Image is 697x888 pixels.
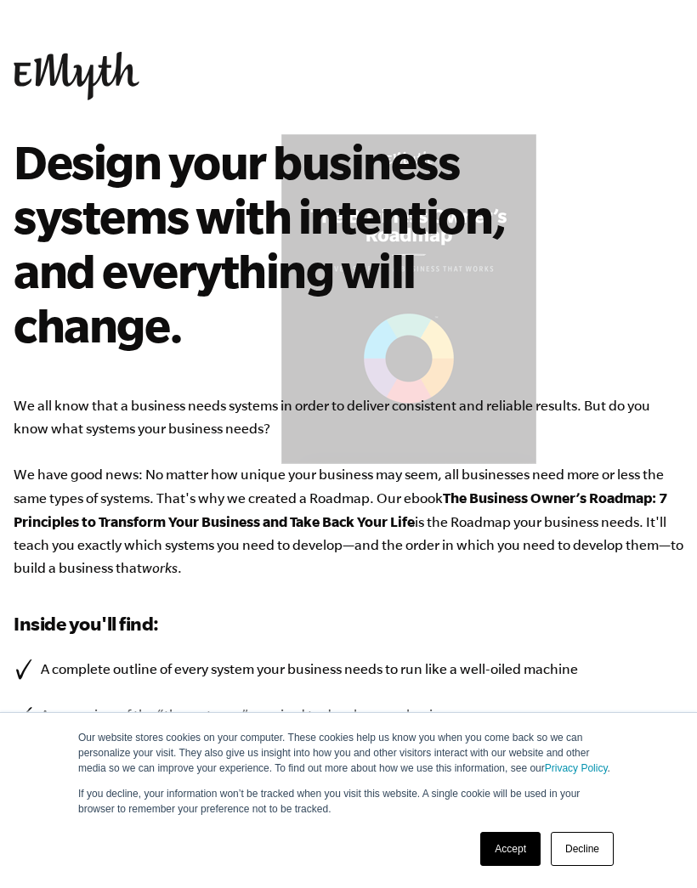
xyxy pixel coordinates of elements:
[14,134,516,352] h2: Design your business systems with intention, and everything will change.
[14,394,683,580] p: We all know that a business needs systems in order to deliver consistent and reliable results. Bu...
[78,730,619,776] p: Our website stores cookies on your computer. These cookies help us know you when you come back so...
[14,658,683,681] li: A complete outline of every system your business needs to run like a well-oiled machine
[480,832,541,866] a: Accept
[142,560,178,575] em: works
[14,489,667,529] b: The Business Owner’s Roadmap: 7 Principles to Transform Your Business and Take Back Your Life
[551,832,614,866] a: Decline
[14,610,683,637] h3: Inside you'll find:
[78,786,619,817] p: If you decline, your information won’t be tracked when you visit this website. A single cookie wi...
[14,52,139,100] img: EMyth
[545,762,608,774] a: Privacy Policy
[14,704,683,727] li: An overview of the “three stages” required to develop your business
